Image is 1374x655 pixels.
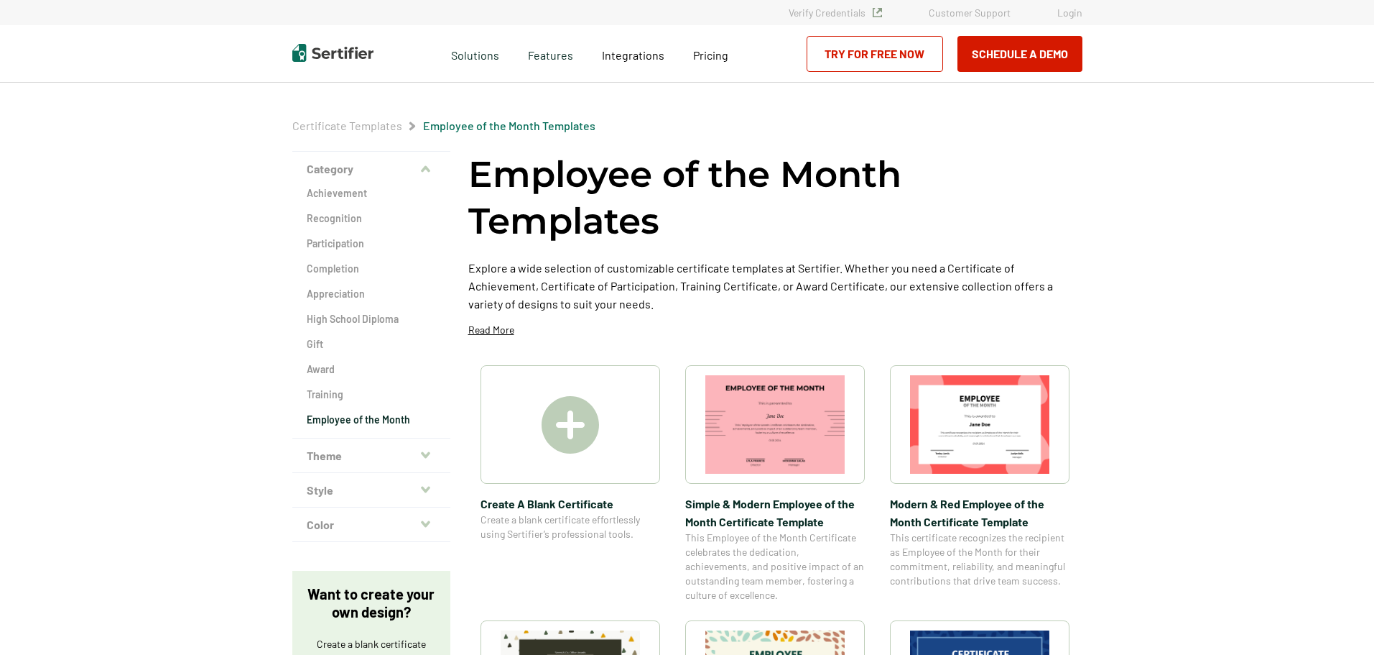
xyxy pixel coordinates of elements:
button: Style [292,473,450,508]
span: Create A Blank Certificate [481,495,660,513]
span: Pricing [693,48,728,62]
p: Want to create your own design? [307,585,436,621]
span: Features [528,45,573,63]
span: Create a blank certificate effortlessly using Sertifier’s professional tools. [481,513,660,541]
a: Recognition [307,211,436,226]
a: Employee of the Month Templates [423,119,595,132]
img: Sertifier | Digital Credentialing Platform [292,44,373,62]
span: This Employee of the Month Certificate celebrates the dedication, achievements, and positive impa... [685,531,865,603]
a: Verify Credentials [789,6,882,19]
img: Simple & Modern Employee of the Month Certificate Template [705,375,845,474]
a: Appreciation [307,287,436,301]
button: Theme [292,439,450,473]
a: Integrations [602,45,664,63]
span: Solutions [451,45,499,63]
a: Training [307,388,436,402]
a: Pricing [693,45,728,63]
span: Modern & Red Employee of the Month Certificate Template [890,495,1069,531]
a: Customer Support [929,6,1011,19]
img: Verified [873,8,882,17]
button: Color [292,508,450,542]
a: Award [307,362,436,377]
span: This certificate recognizes the recipient as Employee of the Month for their commitment, reliabil... [890,531,1069,588]
p: Read More [468,323,514,337]
a: Modern & Red Employee of the Month Certificate TemplateModern & Red Employee of the Month Certifi... [890,365,1069,603]
button: Category [292,152,450,186]
img: Modern & Red Employee of the Month Certificate Template [910,375,1049,474]
a: Simple & Modern Employee of the Month Certificate TemplateSimple & Modern Employee of the Month C... [685,365,865,603]
a: Gift [307,337,436,352]
a: Completion [307,262,436,276]
a: Achievement [307,186,436,201]
h1: Employee of the Month Templates [468,151,1082,244]
a: Certificate Templates [292,119,402,132]
a: Employee of the Month [307,413,436,427]
span: Simple & Modern Employee of the Month Certificate Template [685,495,865,531]
div: Category [292,186,450,439]
a: Participation [307,237,436,251]
a: Try for Free Now [807,36,943,72]
span: Integrations [602,48,664,62]
img: Create A Blank Certificate [542,396,599,454]
div: Breadcrumb [292,119,595,133]
span: Certificate Templates [292,119,402,133]
p: Explore a wide selection of customizable certificate templates at Sertifier. Whether you need a C... [468,259,1082,313]
span: Employee of the Month Templates [423,119,595,133]
a: Login [1057,6,1082,19]
a: High School Diploma [307,312,436,326]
